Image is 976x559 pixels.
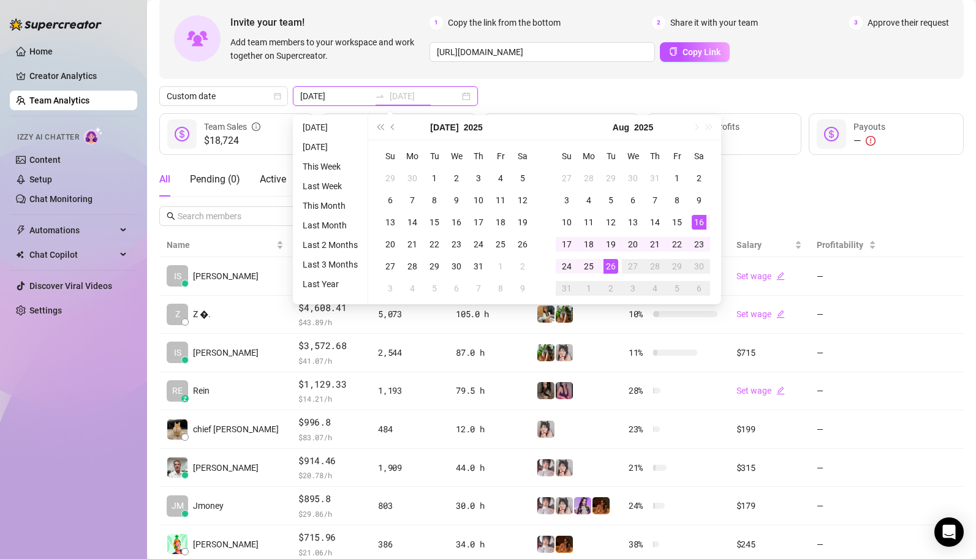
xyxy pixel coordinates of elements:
[456,307,522,321] div: 105.0 h
[556,459,573,476] img: Ani
[298,159,363,174] li: This Week
[298,301,363,315] span: $4,608.41
[670,281,684,296] div: 5
[449,171,464,186] div: 2
[193,384,210,397] span: Rein
[692,171,706,186] div: 2
[559,281,574,296] div: 31
[387,115,400,140] button: Previous month (PageUp)
[449,193,464,208] div: 9
[401,145,423,167] th: Mo
[490,189,512,211] td: 2025-07-11
[603,215,618,230] div: 12
[174,269,181,283] span: IS
[559,237,574,252] div: 17
[626,259,640,274] div: 27
[449,237,464,252] div: 23
[592,497,610,514] img: PantheraX
[559,259,574,274] div: 24
[167,457,187,478] img: Kyle Wessels
[600,167,622,189] td: 2025-07-29
[648,171,662,186] div: 31
[556,189,578,211] td: 2025-08-03
[298,277,363,291] li: Last Year
[666,233,688,255] td: 2025-08-22
[578,211,600,233] td: 2025-08-11
[603,237,618,252] div: 19
[405,193,420,208] div: 7
[252,120,260,133] span: info-circle
[556,497,573,514] img: Ani
[405,259,420,274] div: 28
[471,281,486,296] div: 7
[29,194,93,204] a: Chat Monitoring
[175,307,180,321] span: Z
[298,339,363,353] span: $3,572.68
[512,233,534,255] td: 2025-07-26
[378,346,441,359] div: 2,544
[423,145,445,167] th: Tu
[405,171,420,186] div: 30
[622,145,644,167] th: We
[379,277,401,299] td: 2025-08-03
[427,259,442,274] div: 29
[383,281,398,296] div: 3
[423,233,445,255] td: 2025-07-22
[692,237,706,252] div: 23
[809,334,883,372] td: —
[193,307,211,321] span: Z �.
[648,193,662,208] div: 7
[490,167,512,189] td: 2025-07-04
[670,16,758,29] span: Share it with your team
[172,384,183,397] span: RE
[556,145,578,167] th: Su
[556,277,578,299] td: 2025-08-31
[581,215,596,230] div: 11
[445,145,467,167] th: We
[626,193,640,208] div: 6
[556,306,573,323] img: Sabrina
[776,386,785,395] span: edit
[405,237,420,252] div: 21
[688,277,710,299] td: 2025-09-06
[578,277,600,299] td: 2025-09-01
[603,281,618,296] div: 2
[817,240,863,250] span: Profitability
[373,115,387,140] button: Last year (Control + left)
[670,215,684,230] div: 15
[159,233,291,257] th: Name
[603,193,618,208] div: 5
[401,167,423,189] td: 2025-06-30
[581,237,596,252] div: 18
[776,272,785,280] span: edit
[375,91,385,101] span: swap-right
[512,277,534,299] td: 2025-08-09
[688,189,710,211] td: 2025-08-09
[578,145,600,167] th: Mo
[29,66,127,86] a: Creator Analytics
[167,87,281,105] span: Custom date
[298,179,363,193] li: Last Week
[471,215,486,230] div: 17
[574,497,591,514] img: Kisa
[537,344,554,361] img: Sabrina
[467,189,490,211] td: 2025-07-10
[660,42,730,62] button: Copy Link
[423,211,445,233] td: 2025-07-15
[467,277,490,299] td: 2025-08-07
[204,120,260,133] div: Team Sales
[670,237,684,252] div: 22
[430,115,458,140] button: Choose a month
[84,127,103,144] img: AI Chatter
[29,155,61,165] a: Content
[626,237,640,252] div: 20
[692,193,706,208] div: 9
[427,237,442,252] div: 22
[622,211,644,233] td: 2025-08-13
[824,127,839,141] span: dollar-circle
[600,255,622,277] td: 2025-08-26
[379,211,401,233] td: 2025-07-13
[29,96,89,105] a: Team Analytics
[581,281,596,296] div: 1
[493,237,508,252] div: 25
